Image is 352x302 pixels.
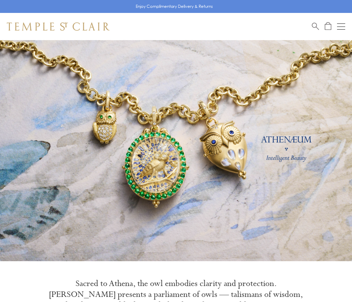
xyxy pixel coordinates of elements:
a: Search [312,22,319,31]
button: Open navigation [337,22,345,31]
p: Enjoy Complimentary Delivery & Returns [136,3,213,10]
img: Temple St. Clair [7,22,110,31]
a: Open Shopping Bag [325,22,331,31]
